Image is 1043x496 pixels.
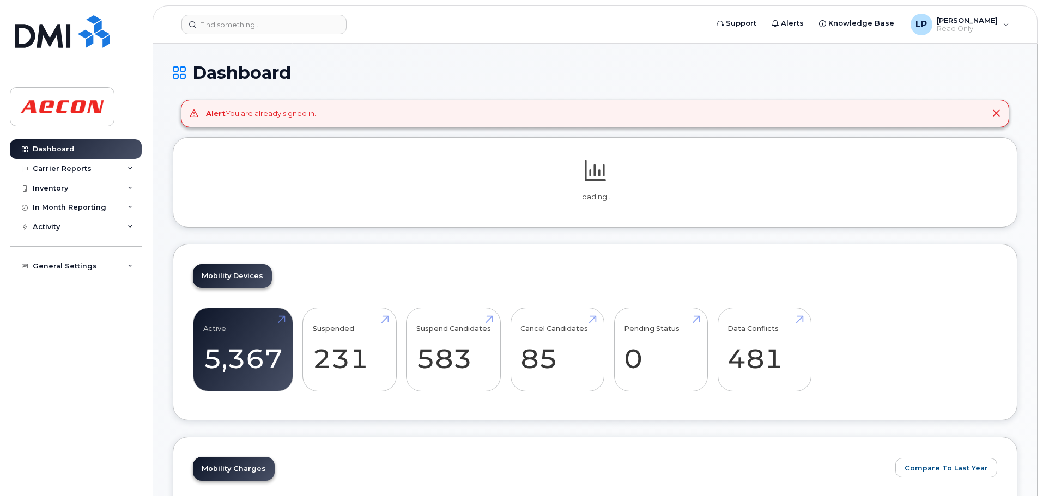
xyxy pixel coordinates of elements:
div: You are already signed in. [206,108,316,119]
button: Compare To Last Year [895,458,997,477]
strong: Alert [206,109,226,118]
a: Pending Status 0 [624,314,698,385]
a: Active 5,367 [203,314,283,385]
p: Loading... [193,192,997,202]
a: Cancel Candidates 85 [520,314,594,385]
a: Data Conflicts 481 [727,314,801,385]
a: Suspend Candidates 583 [416,314,491,385]
a: Suspended 231 [313,314,386,385]
h1: Dashboard [173,63,1017,82]
a: Mobility Devices [193,264,272,288]
a: Mobility Charges [193,457,275,481]
span: Compare To Last Year [905,463,988,473]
